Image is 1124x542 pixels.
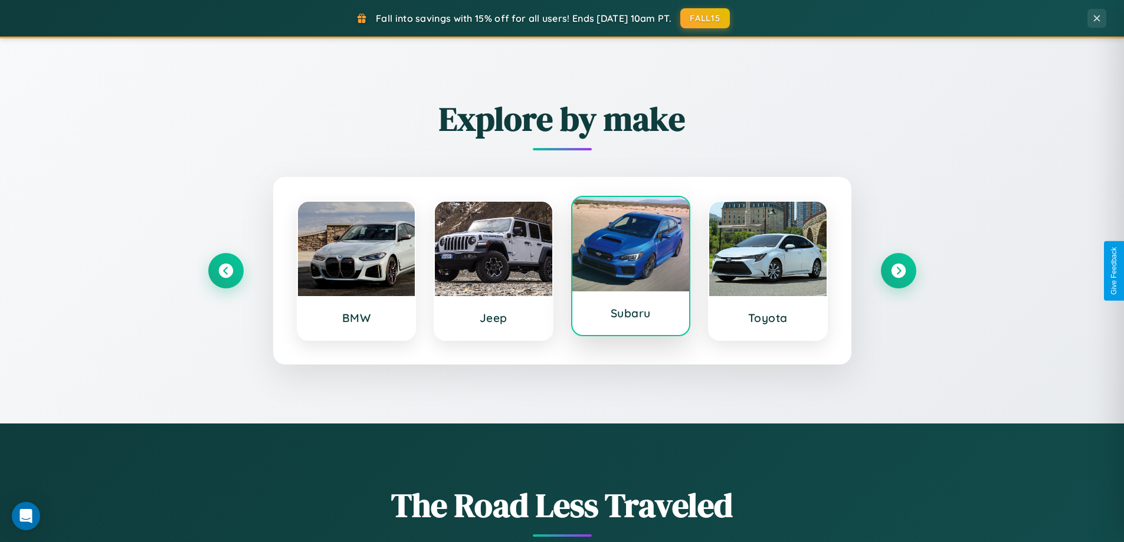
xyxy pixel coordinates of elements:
h1: The Road Less Traveled [208,482,916,528]
h3: Toyota [721,311,815,325]
span: Fall into savings with 15% off for all users! Ends [DATE] 10am PT. [376,12,671,24]
div: Give Feedback [1110,247,1118,295]
div: Open Intercom Messenger [12,502,40,530]
h3: Jeep [447,311,540,325]
h3: BMW [310,311,404,325]
h3: Subaru [584,306,678,320]
button: FALL15 [680,8,730,28]
h2: Explore by make [208,96,916,142]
